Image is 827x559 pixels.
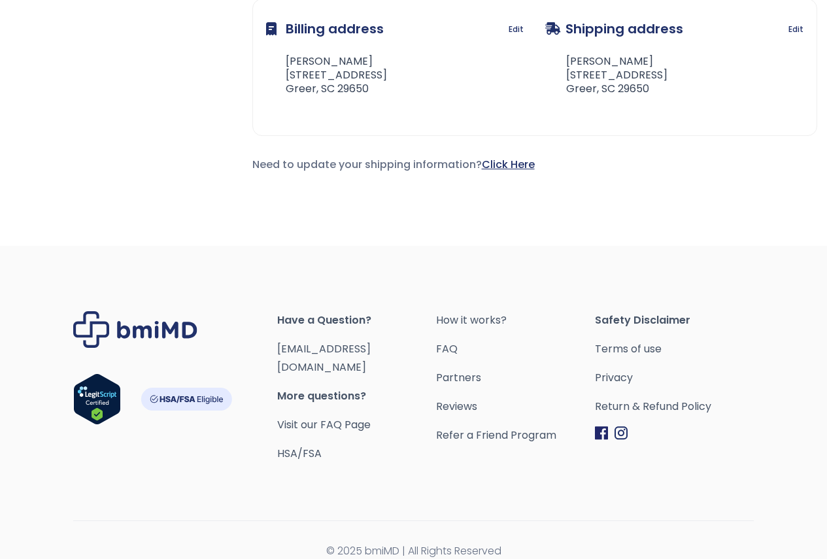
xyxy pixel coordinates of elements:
[277,446,322,461] a: HSA/FSA
[595,426,608,440] img: Facebook
[436,398,595,416] a: Reviews
[73,373,121,425] img: Verify Approval for www.bmimd.com
[545,12,683,45] h3: Shipping address
[266,12,384,45] h3: Billing address
[277,417,371,432] a: Visit our FAQ Page
[73,373,121,431] a: Verify LegitScript Approval for www.bmimd.com
[482,157,535,172] a: Click Here
[509,20,524,39] a: Edit
[73,311,197,347] img: Brand Logo
[277,311,436,330] span: Have a Question?
[545,55,667,95] address: [PERSON_NAME] [STREET_ADDRESS] Greer, SC 29650
[436,369,595,387] a: Partners
[436,340,595,358] a: FAQ
[595,340,754,358] a: Terms of use
[277,341,371,375] a: [EMAIL_ADDRESS][DOMAIN_NAME]
[595,369,754,387] a: Privacy
[595,398,754,416] a: Return & Refund Policy
[266,55,387,95] address: [PERSON_NAME] [STREET_ADDRESS] Greer, SC 29650
[436,311,595,330] a: How it works?
[141,388,232,411] img: HSA-FSA
[277,387,436,405] span: More questions?
[595,311,754,330] span: Safety Disclaimer
[615,426,628,440] img: Instagram
[788,20,803,39] a: Edit
[252,157,535,172] span: Need to update your shipping information?
[436,426,595,445] a: Refer a Friend Program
